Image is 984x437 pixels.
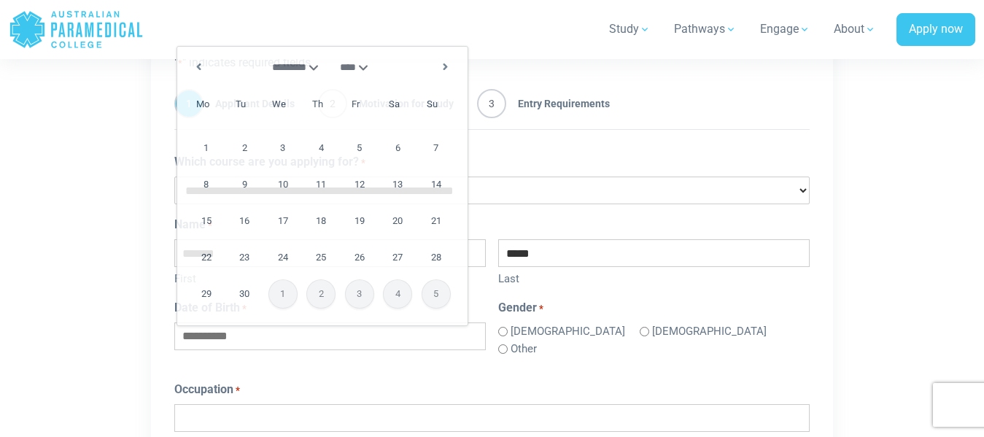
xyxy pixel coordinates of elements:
[383,170,412,199] a: 13
[345,206,374,236] a: 19
[192,243,221,272] a: 22
[174,89,204,118] span: 1
[230,206,259,236] a: 16
[174,267,486,287] label: First
[340,60,372,75] select: Select year
[192,206,221,236] a: 15
[345,134,374,163] a: 5
[751,9,819,50] a: Engage
[174,54,810,71] p: " " indicates required fields
[188,56,210,78] a: Prev
[9,6,144,53] a: Australian Paramedical College
[230,279,259,309] a: 30
[477,89,506,118] span: 3
[825,9,885,50] a: About
[226,90,255,119] span: Tuesday
[345,243,374,272] a: 26
[511,341,537,357] label: Other
[174,381,240,398] label: Occupation
[896,13,975,47] a: Apply now
[230,170,259,199] a: 9
[174,153,365,171] label: Which course are you applying for?
[652,323,767,340] label: [DEMOGRAPHIC_DATA]
[379,90,408,119] span: Saturday
[192,134,221,163] a: 1
[272,60,322,75] select: Select month
[498,299,810,317] legend: Gender
[268,243,298,272] a: 24
[383,206,412,236] a: 20
[418,90,447,119] span: Sunday
[345,170,374,199] a: 12
[341,90,371,119] span: Friday
[422,170,451,199] a: 14
[303,90,332,119] span: Thursday
[268,170,298,199] a: 10
[265,90,294,119] span: Wednesday
[192,170,221,199] a: 8
[600,9,659,50] a: Study
[345,279,374,309] span: 3
[174,299,247,317] label: Date of Birth
[192,279,221,309] a: 29
[268,206,298,236] a: 17
[506,89,610,118] span: Entry Requirements
[188,90,217,119] span: Monday
[422,243,451,272] a: 28
[230,134,259,163] a: 2
[498,267,810,287] label: Last
[306,279,336,309] span: 2
[174,216,810,233] legend: Name
[306,170,336,199] a: 11
[306,243,336,272] a: 25
[306,206,336,236] a: 18
[268,134,298,163] a: 3
[435,56,457,78] a: Next
[422,279,451,309] span: 5
[306,134,336,163] a: 4
[422,206,451,236] a: 21
[383,279,412,309] span: 4
[268,279,298,309] span: 1
[422,134,451,163] a: 7
[511,323,625,340] label: [DEMOGRAPHIC_DATA]
[230,243,259,272] a: 23
[383,243,412,272] a: 27
[383,134,412,163] a: 6
[665,9,745,50] a: Pathways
